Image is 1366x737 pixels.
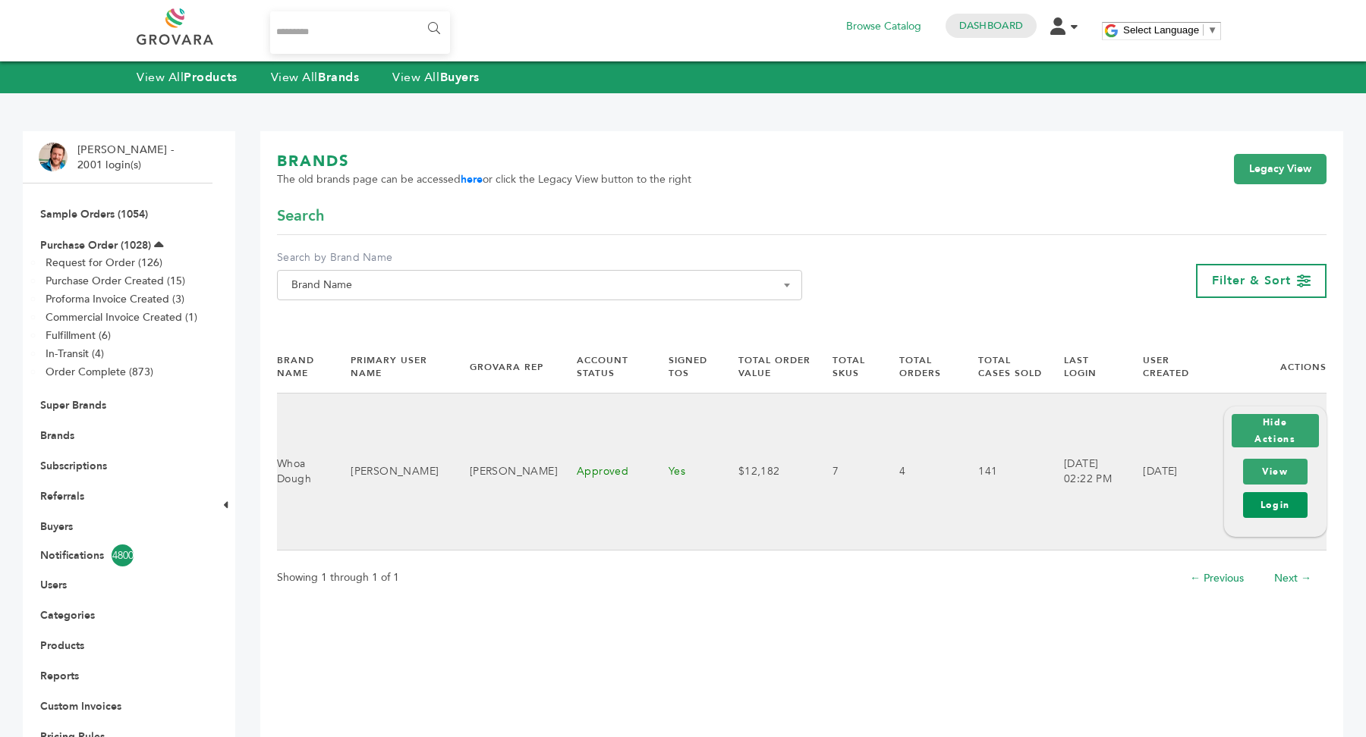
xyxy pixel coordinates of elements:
strong: Brands [318,69,359,86]
a: Next → [1274,571,1311,585]
td: 4 [880,394,959,550]
a: Reports [40,669,79,683]
th: Grovara Rep [451,341,558,393]
a: Custom Invoices [40,699,121,713]
th: Total Orders [880,341,959,393]
th: Primary User Name [332,341,451,393]
span: 4800 [112,544,134,566]
th: Total SKUs [814,341,880,393]
td: [DATE] 02:22 PM [1045,394,1124,550]
td: [DATE] [1124,394,1204,550]
span: Select Language [1123,24,1199,36]
span: Search [277,205,324,227]
a: Buyers [40,519,73,534]
td: [PERSON_NAME] [332,394,451,550]
td: Yes [650,394,719,550]
h1: BRANDS [277,151,691,172]
li: [PERSON_NAME] - 2001 login(s) [77,143,178,172]
a: In-Transit (4) [46,347,104,361]
th: Brand Name [277,341,332,393]
a: Categories [40,608,95,623]
a: Order Complete (873) [46,365,153,379]
strong: Products [184,69,237,86]
td: 141 [959,394,1045,550]
a: Request for Order (126) [46,256,162,270]
a: Referrals [40,489,84,503]
a: Proforma Invoice Created (3) [46,292,184,306]
th: Total Order Value [719,341,814,393]
th: Last Login [1045,341,1124,393]
a: ← Previous [1190,571,1244,585]
a: Purchase Order (1028) [40,238,151,252]
a: Browse Catalog [846,18,921,35]
th: Signed TOS [650,341,719,393]
td: Whoa Dough [277,394,332,550]
a: Select Language​ [1123,24,1217,36]
a: Login [1243,492,1308,518]
a: Legacy View [1234,154,1327,184]
a: Brands [40,428,74,443]
a: Users [40,578,67,592]
span: Brand Name [277,270,802,300]
a: View AllProducts [137,69,238,86]
a: Purchase Order Created (15) [46,274,185,288]
a: View AllBrands [271,69,360,86]
th: Actions [1205,341,1327,393]
p: Showing 1 through 1 of 1 [277,569,399,587]
a: View [1243,459,1308,485]
a: View AllBuyers [392,69,480,86]
label: Search by Brand Name [277,250,802,265]
span: The old brands page can be accessed or click the Legacy View button to the right [277,172,691,187]
a: Super Brands [40,398,106,412]
a: Notifications4800 [40,544,195,566]
strong: Buyers [440,69,480,86]
a: Subscriptions [40,459,107,473]
td: 7 [814,394,880,550]
th: Account Status [558,341,650,393]
a: here [461,172,483,187]
th: User Created [1124,341,1204,393]
td: $12,182 [719,394,814,550]
td: Approved [558,394,650,550]
a: Sample Orders (1054) [40,207,148,221]
a: Fulfillment (6) [46,328,111,343]
span: Brand Name [285,274,794,296]
th: Total Cases Sold [959,341,1045,393]
button: Hide Actions [1232,414,1319,447]
a: Products [40,638,84,653]
a: Dashboard [959,19,1023,33]
td: [PERSON_NAME] [451,394,558,550]
a: Commercial Invoice Created (1) [46,310,197,325]
span: Filter & Sort [1212,272,1291,289]
input: Search... [270,11,450,54]
span: ▼ [1207,24,1217,36]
